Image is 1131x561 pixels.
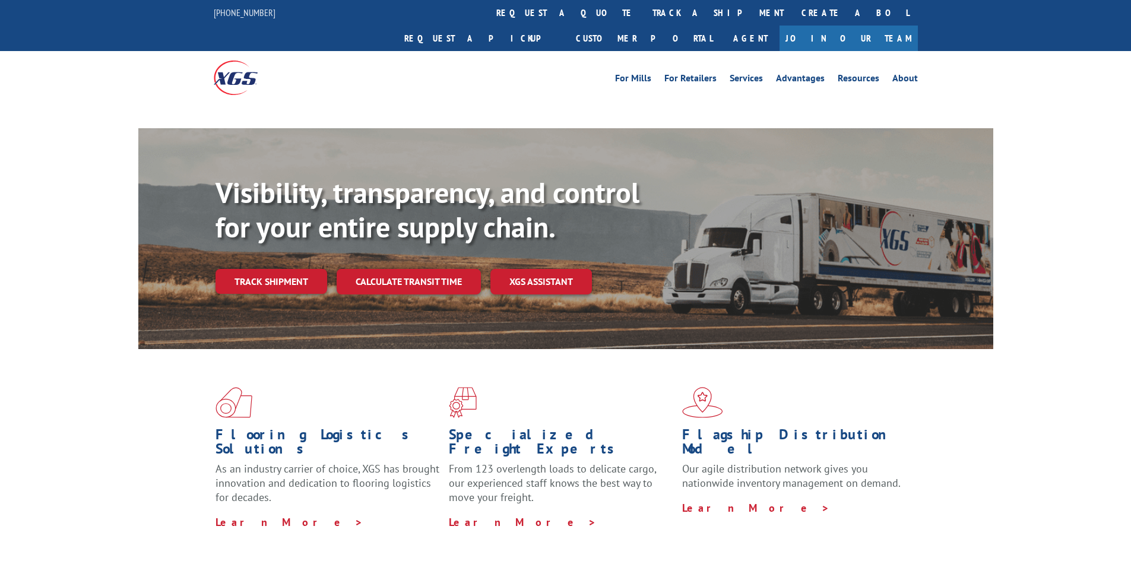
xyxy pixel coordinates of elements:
img: xgs-icon-focused-on-flooring-red [449,387,477,418]
p: From 123 overlength loads to delicate cargo, our experienced staff knows the best way to move you... [449,462,673,515]
a: For Retailers [664,74,717,87]
a: Advantages [776,74,825,87]
a: Learn More > [449,515,597,529]
a: Learn More > [682,501,830,515]
a: Calculate transit time [337,269,481,294]
h1: Specialized Freight Experts [449,427,673,462]
a: Learn More > [216,515,363,529]
a: [PHONE_NUMBER] [214,7,275,18]
h1: Flooring Logistics Solutions [216,427,440,462]
span: Our agile distribution network gives you nationwide inventory management on demand. [682,462,901,490]
b: Visibility, transparency, and control for your entire supply chain. [216,174,639,245]
a: Request a pickup [395,26,567,51]
a: Resources [838,74,879,87]
a: XGS ASSISTANT [490,269,592,294]
span: As an industry carrier of choice, XGS has brought innovation and dedication to flooring logistics... [216,462,439,504]
img: xgs-icon-total-supply-chain-intelligence-red [216,387,252,418]
a: Customer Portal [567,26,721,51]
a: Agent [721,26,780,51]
a: About [892,74,918,87]
img: xgs-icon-flagship-distribution-model-red [682,387,723,418]
a: Services [730,74,763,87]
h1: Flagship Distribution Model [682,427,907,462]
a: Join Our Team [780,26,918,51]
a: Track shipment [216,269,327,294]
a: For Mills [615,74,651,87]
